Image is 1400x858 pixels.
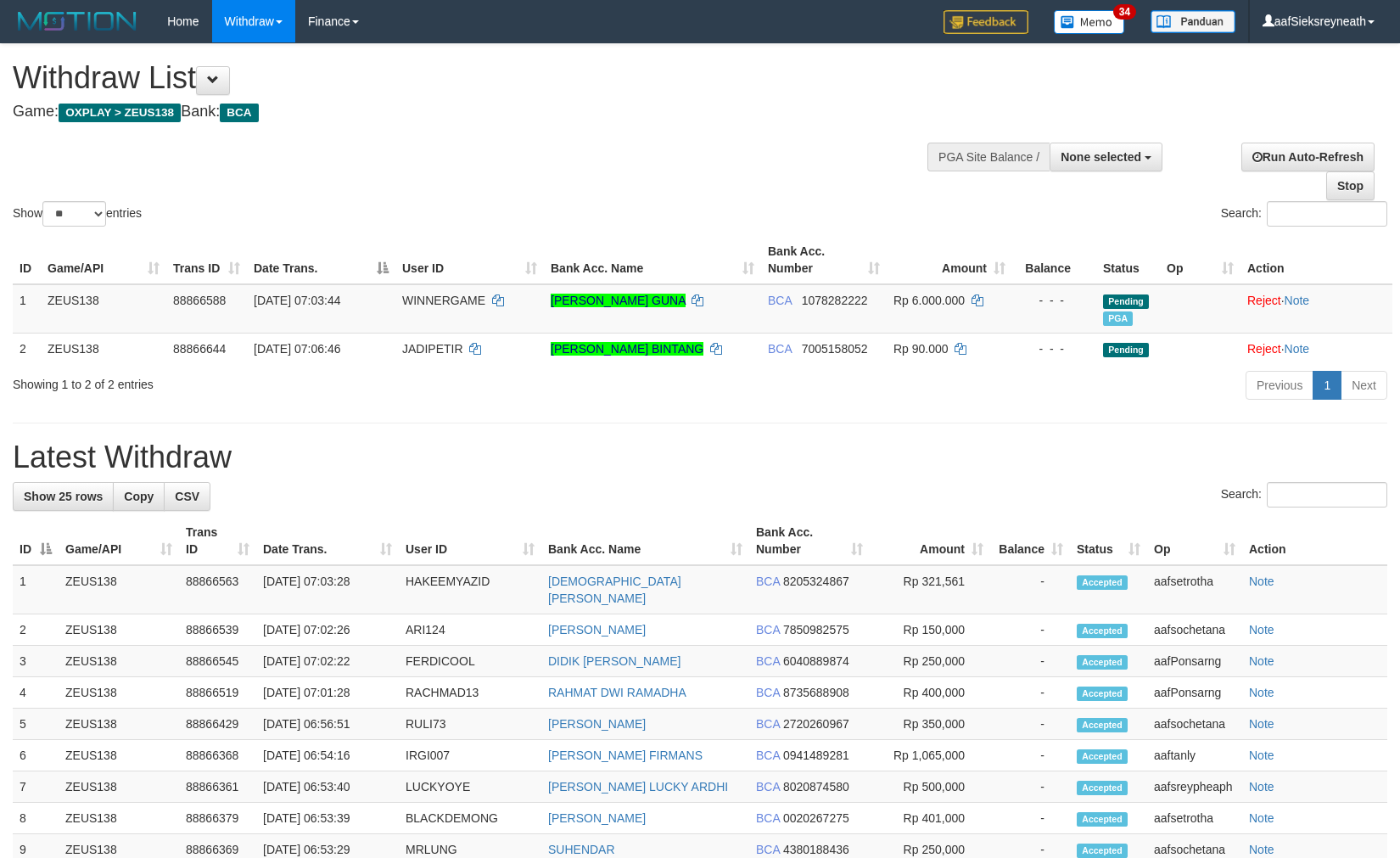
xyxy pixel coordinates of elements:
[1242,517,1387,565] th: Action
[870,517,990,565] th: Amount: activate to sort column ascending
[164,482,210,511] a: CSV
[756,780,780,794] span: BCA
[870,677,990,709] td: Rp 400,000
[247,236,395,284] th: Date Trans.: activate to sort column descending
[548,654,680,668] a: DIDIK [PERSON_NAME]
[175,490,199,503] span: CSV
[548,780,728,794] a: [PERSON_NAME] LUCKY ARDHI
[399,565,541,614] td: HAKEEMYAZID
[1147,517,1242,565] th: Op: activate to sort column ascending
[1019,292,1089,309] div: - - -
[179,565,256,614] td: 88866563
[548,575,681,605] a: [DEMOGRAPHIC_DATA][PERSON_NAME]
[1019,340,1089,357] div: - - -
[41,236,166,284] th: Game/API: activate to sort column ascending
[13,803,59,834] td: 8
[399,740,541,771] td: IRGI007
[1249,780,1274,794] a: Note
[13,369,571,393] div: Showing 1 to 2 of 2 entries
[756,811,780,825] span: BCA
[1077,749,1128,764] span: Accepted
[1313,371,1341,400] a: 1
[41,284,166,334] td: ZEUS138
[990,803,1070,834] td: -
[179,709,256,740] td: 88866429
[13,236,41,284] th: ID
[13,104,916,121] h4: Game: Bank:
[59,104,181,122] span: OXPLAY > ZEUS138
[1077,575,1128,590] span: Accepted
[41,333,166,364] td: ZEUS138
[256,517,399,565] th: Date Trans.: activate to sort column ascending
[13,333,41,364] td: 2
[802,342,868,356] span: Copy 7005158052 to clipboard
[870,614,990,646] td: Rp 150,000
[990,740,1070,771] td: -
[1147,709,1242,740] td: aafsochetana
[768,294,792,307] span: BCA
[254,294,340,307] span: [DATE] 07:03:44
[59,646,179,677] td: ZEUS138
[59,614,179,646] td: ZEUS138
[541,517,749,565] th: Bank Acc. Name: activate to sort column ascending
[173,294,226,307] span: 88866588
[1249,686,1274,699] a: Note
[1103,343,1149,357] span: Pending
[220,104,258,122] span: BCA
[1241,143,1375,171] a: Run Auto-Refresh
[749,517,870,565] th: Bank Acc. Number: activate to sort column ascending
[399,614,541,646] td: ARI124
[1147,740,1242,771] td: aaftanly
[179,614,256,646] td: 88866539
[399,803,541,834] td: BLACKDEMONG
[756,843,780,856] span: BCA
[13,771,59,803] td: 7
[179,646,256,677] td: 88866545
[1061,150,1141,164] span: None selected
[59,565,179,614] td: ZEUS138
[13,201,142,227] label: Show entries
[870,740,990,771] td: Rp 1,065,000
[1249,843,1274,856] a: Note
[173,342,226,356] span: 88866644
[1326,171,1375,200] a: Stop
[1077,624,1128,638] span: Accepted
[1249,811,1274,825] a: Note
[13,614,59,646] td: 2
[1285,294,1310,307] a: Note
[783,686,849,699] span: Copy 8735688908 to clipboard
[1221,201,1387,227] label: Search:
[13,740,59,771] td: 6
[1077,812,1128,827] span: Accepted
[179,740,256,771] td: 88866368
[59,771,179,803] td: ZEUS138
[13,517,59,565] th: ID: activate to sort column descending
[768,342,792,356] span: BCA
[1147,565,1242,614] td: aafsetrotha
[783,654,849,668] span: Copy 6040889874 to clipboard
[1249,717,1274,731] a: Note
[59,517,179,565] th: Game/API: activate to sort column ascending
[13,482,114,511] a: Show 25 rows
[548,843,615,856] a: SUHENDAR
[13,709,59,740] td: 5
[990,517,1070,565] th: Balance: activate to sort column ascending
[548,749,703,762] a: [PERSON_NAME] FIRMANS
[1077,655,1128,670] span: Accepted
[551,294,686,307] a: [PERSON_NAME] GUNA
[166,236,247,284] th: Trans ID: activate to sort column ascending
[783,811,849,825] span: Copy 0020267275 to clipboard
[783,575,849,588] span: Copy 8205324867 to clipboard
[870,709,990,740] td: Rp 350,000
[179,517,256,565] th: Trans ID: activate to sort column ascending
[1077,718,1128,732] span: Accepted
[756,575,780,588] span: BCA
[1285,342,1310,356] a: Note
[802,294,868,307] span: Copy 1078282222 to clipboard
[1160,236,1240,284] th: Op: activate to sort column ascending
[24,490,103,503] span: Show 25 rows
[59,740,179,771] td: ZEUS138
[1240,333,1392,364] td: ·
[990,709,1070,740] td: -
[761,236,887,284] th: Bank Acc. Number: activate to sort column ascending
